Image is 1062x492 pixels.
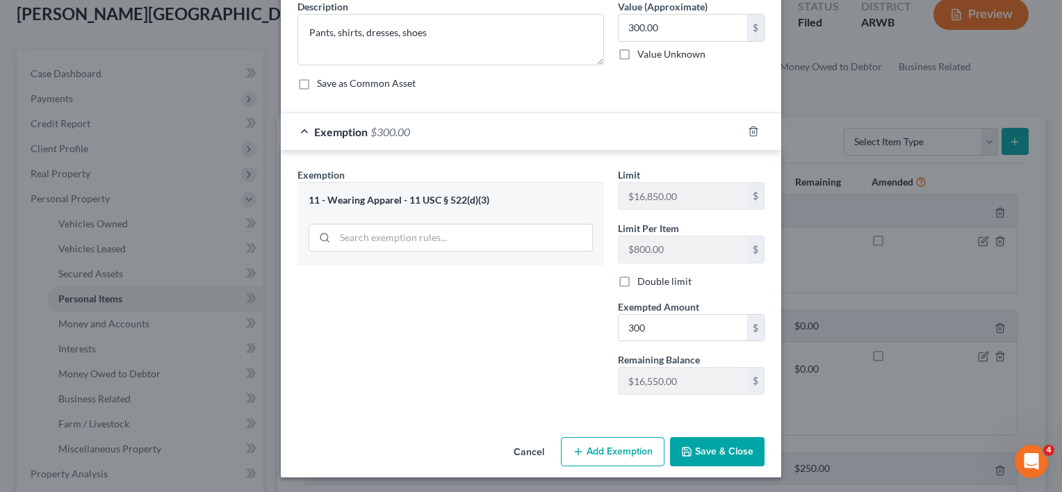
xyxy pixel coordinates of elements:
input: 0.00 [619,315,747,341]
input: -- [619,368,747,394]
label: Remaining Balance [618,352,700,367]
span: Exemption [297,169,345,181]
span: Limit [618,169,640,181]
span: Description [297,1,348,13]
div: $ [747,368,764,394]
span: $300.00 [370,125,410,138]
span: 4 [1043,445,1054,456]
iframe: Intercom live chat [1015,445,1048,478]
div: $ [747,236,764,263]
button: Cancel [503,438,555,466]
label: Double limit [637,274,692,288]
label: Save as Common Asset [317,76,416,90]
input: -- [619,183,747,209]
label: Value Unknown [637,47,705,61]
button: Add Exemption [561,437,664,466]
span: Exemption [314,125,368,138]
input: -- [619,236,747,263]
span: Exempted Amount [618,301,699,313]
label: Limit Per Item [618,221,679,236]
input: 0.00 [619,15,747,41]
button: Save & Close [670,437,765,466]
input: Search exemption rules... [335,224,592,251]
div: $ [747,15,764,41]
div: 11 - Wearing Apparel - 11 USC § 522(d)(3) [309,194,593,207]
div: $ [747,183,764,209]
div: $ [747,315,764,341]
